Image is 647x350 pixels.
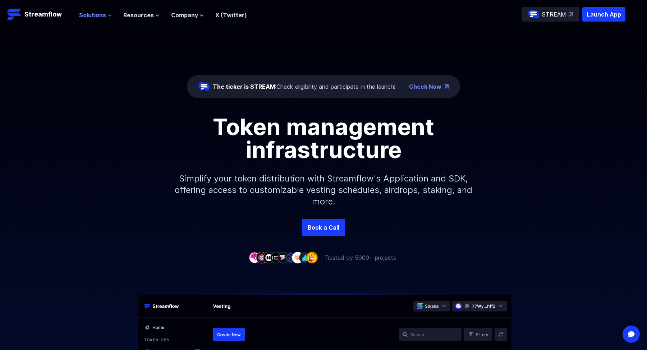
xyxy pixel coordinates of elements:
img: streamflow-logo-circle.png [528,9,539,20]
p: Trusted by 5000+ projects [324,253,396,262]
img: company-3 [263,252,275,263]
p: Streamflow [24,9,62,19]
a: X (Twitter) [215,11,247,19]
h1: Token management infrastructure [162,115,485,161]
img: company-8 [299,252,311,263]
img: company-6 [285,252,296,263]
img: company-4 [270,252,282,263]
p: STREAM [542,10,566,19]
a: Streamflow [7,7,72,22]
img: company-1 [249,252,260,263]
button: Company [171,11,204,19]
button: Solutions [79,11,112,19]
img: top-right-arrow.png [444,84,449,89]
button: Resources [123,11,160,19]
div: Open Intercom Messenger [623,326,640,343]
p: Simplify your token distribution with Streamflow's Application and SDK, offering access to custom... [169,161,478,219]
span: The ticker is STREAM: [213,83,276,90]
span: Company [171,11,198,19]
span: Solutions [79,11,106,19]
img: top-right-arrow.svg [569,12,573,17]
img: Streamflow Logo [7,7,22,22]
a: Check Now [409,82,441,91]
img: streamflow-logo-circle.png [198,81,210,92]
a: Book a Call [302,219,345,236]
a: STREAM [522,7,579,22]
div: Check eligibility and participate in the launch! [213,82,395,91]
img: company-7 [292,252,303,263]
button: Launch App [582,7,625,22]
img: company-5 [277,252,289,263]
span: Resources [123,11,154,19]
img: company-2 [256,252,267,263]
img: company-9 [306,252,318,263]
